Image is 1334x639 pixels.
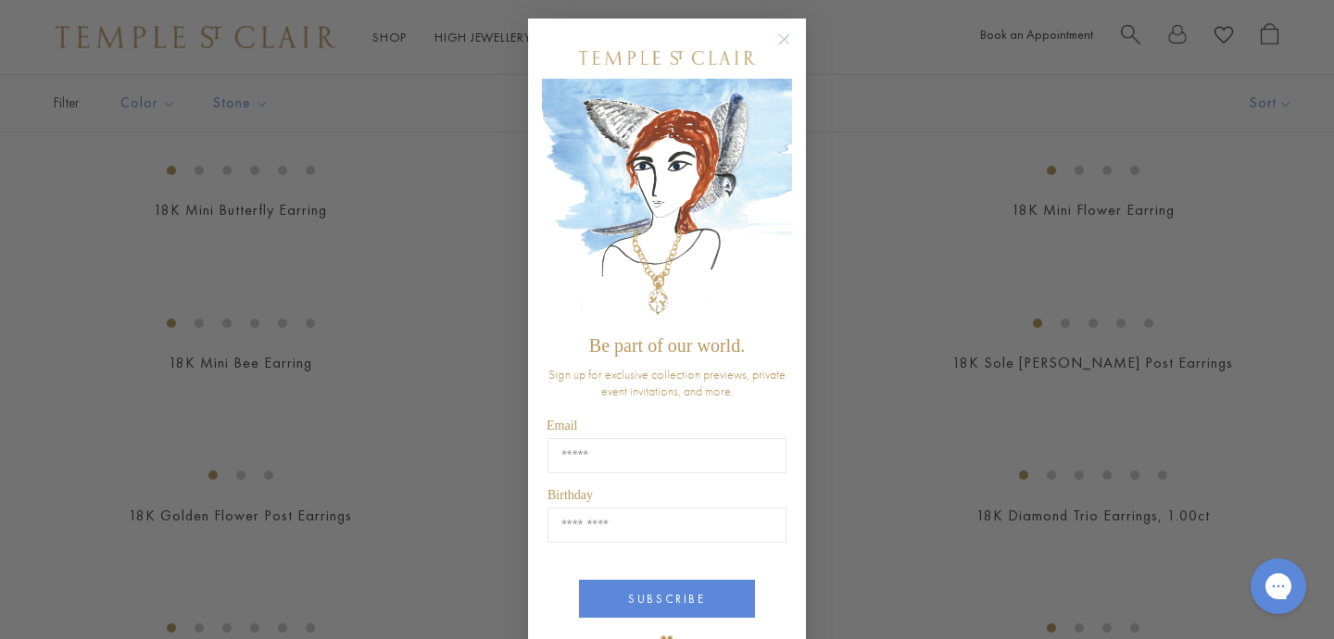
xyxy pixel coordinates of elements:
[548,366,786,399] span: Sign up for exclusive collection previews, private event invitations, and more.
[547,488,593,502] span: Birthday
[547,438,787,473] input: Email
[547,419,577,432] span: Email
[1241,552,1315,620] iframe: Gorgias live chat messenger
[579,580,755,618] button: SUBSCRIBE
[782,37,805,60] button: Close dialog
[542,79,792,326] img: c4a9eb12-d91a-4d4a-8ee0-386386f4f338.jpeg
[589,335,745,356] span: Be part of our world.
[579,51,755,65] img: Temple St. Clair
